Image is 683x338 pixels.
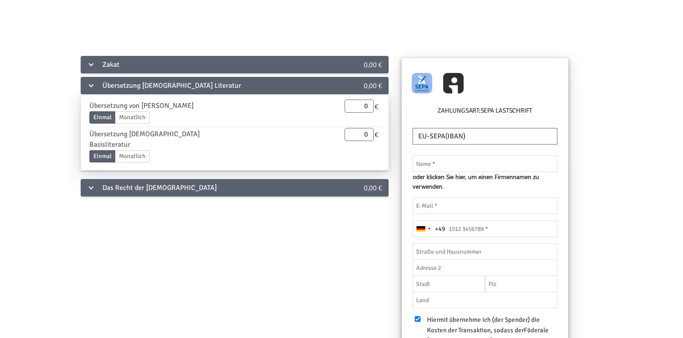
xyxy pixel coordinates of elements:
div: Übersetzung von [PERSON_NAME] [83,100,247,111]
button: Selected country [413,221,445,237]
input: E-Mail * [413,197,557,214]
label: SEPA Lastschrift [481,106,532,116]
span: € [374,128,379,141]
label: Monatlich [115,111,150,124]
input: Name * [413,155,557,172]
span: 0,00 € [364,81,382,90]
h6: Zahlungsart: [410,106,560,119]
label: Monatlich [115,150,150,162]
div: Übersetzung [DEMOGRAPHIC_DATA] Literatur [81,77,333,94]
img: GOCARDLESS [412,73,432,93]
input: Adresse 2 [413,259,557,276]
input: Plz [485,276,557,292]
span: € [374,100,379,113]
input: 1512 3456789 * [413,221,557,237]
div: Übersetzung [DEMOGRAPHIC_DATA] Basisliteratur [83,129,247,150]
span: oder klicken Sie hier, um einen Firmennamen zu verwenden. [413,172,557,191]
img: GC_InstantBankPay [443,73,464,93]
label: Einmal [89,150,116,162]
span: 0,00 € [364,183,382,192]
div: Das Recht der [DEMOGRAPHIC_DATA] [81,179,333,197]
div: +49 [435,224,445,234]
div: Zakat [81,56,333,73]
input: Straße und Hausnummer [413,243,557,260]
label: Einmal [89,111,116,124]
span: 0,00 € [364,60,382,69]
input: Land [413,292,557,308]
input: Stadt [413,276,485,292]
